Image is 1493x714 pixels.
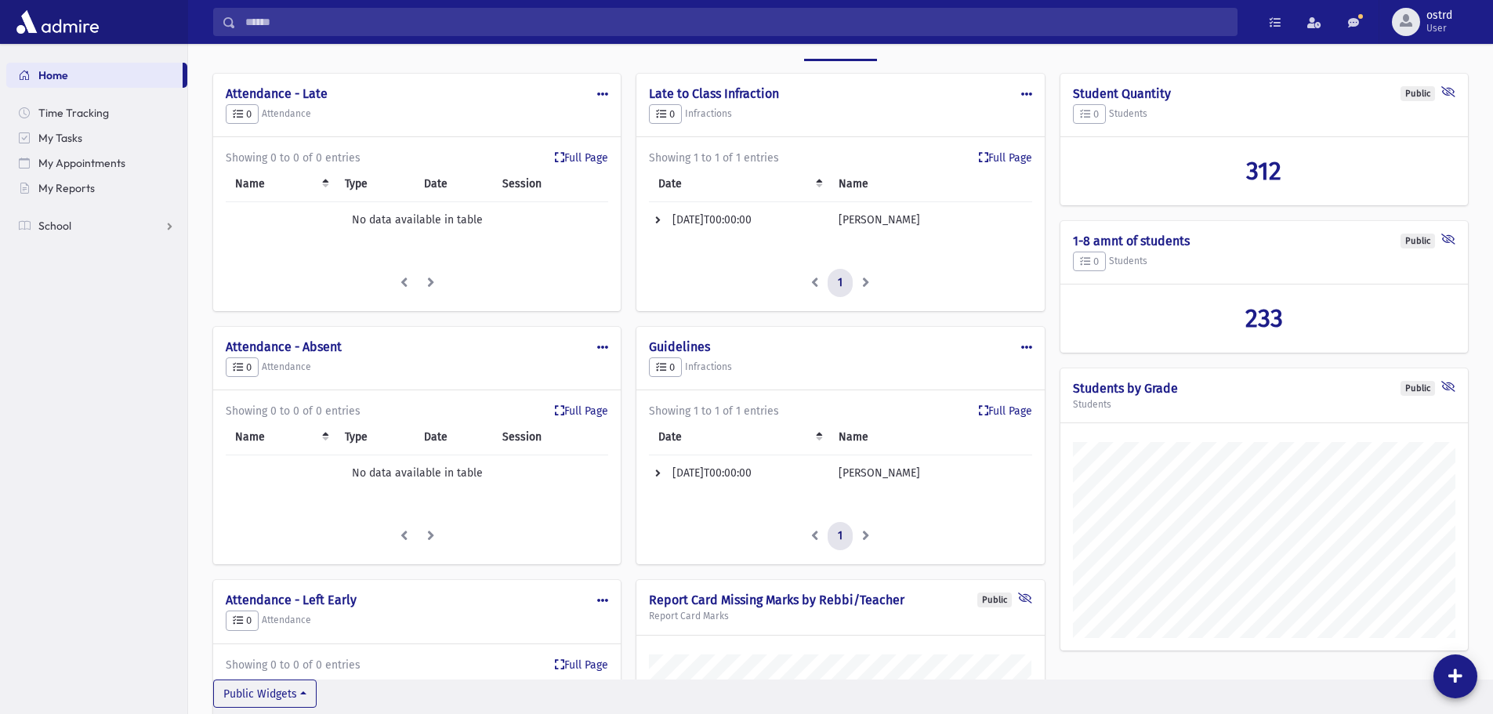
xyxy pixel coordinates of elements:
[233,361,252,373] span: 0
[656,361,675,373] span: 0
[6,125,187,150] a: My Tasks
[555,657,608,673] a: Full Page
[1401,86,1435,101] div: Public
[226,419,335,455] th: Name
[6,176,187,201] a: My Reports
[649,593,1031,607] h4: Report Card Missing Marks by Rebbi/Teacher
[1080,256,1099,267] span: 0
[38,68,68,82] span: Home
[649,611,1031,622] h5: Report Card Marks
[38,106,109,120] span: Time Tracking
[1073,234,1455,248] h4: 1-8 amnt of students
[829,455,1032,491] td: [PERSON_NAME]
[555,403,608,419] a: Full Page
[649,202,829,238] td: [DATE]T00:00:00
[226,104,608,125] h5: Attendance
[649,419,829,455] th: Date
[38,156,125,170] span: My Appointments
[1073,303,1455,333] a: 233
[1426,9,1452,22] span: ostrd
[6,63,183,88] a: Home
[829,166,1032,202] th: Name
[1073,252,1455,272] h5: Students
[649,86,1031,101] h4: Late to Class Infraction
[649,104,1031,125] h5: Infractions
[335,673,415,709] th: Type
[828,31,864,45] div: School
[1073,104,1106,125] button: 0
[226,593,608,607] h4: Attendance - Left Early
[1073,156,1455,186] a: 312
[213,680,317,708] button: Public Widgets
[493,419,609,455] th: Session
[226,357,608,378] h5: Attendance
[1401,234,1435,248] div: Public
[1073,381,1455,396] h4: Students by Grade
[226,611,259,631] button: 0
[233,614,252,626] span: 0
[829,202,1032,238] td: [PERSON_NAME]
[1426,22,1452,34] span: User
[226,150,608,166] div: Showing 0 to 0 of 0 entries
[1245,303,1283,333] span: 233
[656,108,675,120] span: 0
[236,8,1237,36] input: Search
[829,419,1032,455] th: Name
[1080,108,1099,120] span: 0
[649,403,1031,419] div: Showing 1 to 1 of 1 entries
[1073,399,1455,410] h5: Students
[555,150,608,166] a: Full Page
[226,166,335,202] th: Name
[979,150,1032,166] a: Full Page
[1073,86,1455,101] h4: Student Quantity
[828,522,853,550] a: 1
[38,219,71,233] span: School
[415,419,493,455] th: Date
[1246,156,1281,186] span: 312
[979,403,1032,419] a: Full Page
[1401,381,1435,396] div: Public
[226,104,259,125] button: 0
[38,131,82,145] span: My Tasks
[493,673,609,709] th: Session
[38,181,95,195] span: My Reports
[233,108,252,120] span: 0
[649,150,1031,166] div: Showing 1 to 1 of 1 entries
[335,419,415,455] th: Type
[226,357,259,378] button: 0
[649,357,682,378] button: 0
[649,455,829,491] td: [DATE]T00:00:00
[1073,252,1106,272] button: 0
[977,593,1012,607] div: Public
[226,202,608,238] td: No data available in table
[649,357,1031,378] h5: Infractions
[226,611,608,631] h5: Attendance
[6,150,187,176] a: My Appointments
[649,166,829,202] th: Date
[415,673,493,709] th: Date
[226,657,608,673] div: Showing 0 to 0 of 0 entries
[6,100,187,125] a: Time Tracking
[649,339,1031,354] h4: Guidelines
[226,339,608,354] h4: Attendance - Absent
[226,86,608,101] h4: Attendance - Late
[828,269,853,297] a: 1
[415,166,493,202] th: Date
[226,455,608,491] td: No data available in table
[226,673,335,709] th: Name
[1073,104,1455,125] h5: Students
[493,166,609,202] th: Session
[335,166,415,202] th: Type
[6,213,187,238] a: School
[13,6,103,38] img: AdmirePro
[649,104,682,125] button: 0
[226,403,608,419] div: Showing 0 to 0 of 0 entries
